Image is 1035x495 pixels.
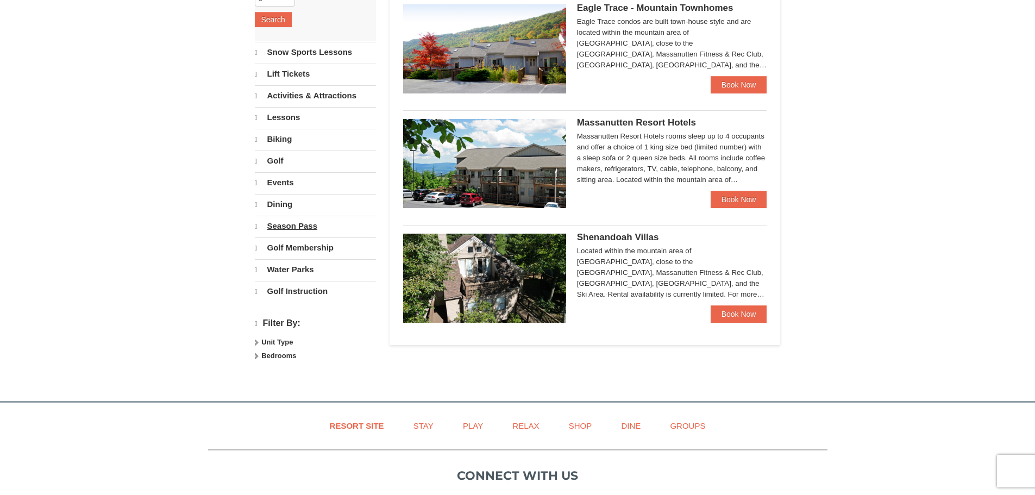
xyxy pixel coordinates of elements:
strong: Bedrooms [261,352,296,360]
a: Groups [656,413,719,438]
a: Dine [607,413,654,438]
a: Golf [255,151,376,171]
p: Connect with us [208,467,827,485]
span: Massanutten Resort Hotels [577,117,696,128]
strong: Unit Type [261,338,293,346]
img: 19219026-1-e3b4ac8e.jpg [403,119,566,208]
a: Golf Membership [255,237,376,258]
a: Shop [555,413,606,438]
a: Dining [255,194,376,215]
img: 19219019-2-e70bf45f.jpg [403,234,566,323]
a: Golf Instruction [255,281,376,302]
a: Book Now [711,76,767,93]
a: Book Now [711,191,767,208]
a: Biking [255,129,376,149]
a: Water Parks [255,259,376,280]
a: Events [255,172,376,193]
button: Search [255,12,292,27]
a: Book Now [711,305,767,323]
a: Lift Tickets [255,64,376,84]
div: Eagle Trace condos are built town-house style and are located within the mountain area of [GEOGRA... [577,16,767,71]
a: Play [449,413,497,438]
a: Relax [499,413,553,438]
a: Stay [400,413,447,438]
a: Season Pass [255,216,376,236]
div: Massanutten Resort Hotels rooms sleep up to 4 occupants and offer a choice of 1 king size bed (li... [577,131,767,185]
a: Lessons [255,107,376,128]
img: 19218983-1-9b289e55.jpg [403,4,566,93]
a: Activities & Attractions [255,85,376,106]
h4: Filter By: [255,318,376,329]
span: Eagle Trace - Mountain Townhomes [577,3,733,13]
div: Located within the mountain area of [GEOGRAPHIC_DATA], close to the [GEOGRAPHIC_DATA], Massanutte... [577,246,767,300]
a: Snow Sports Lessons [255,42,376,62]
span: Shenandoah Villas [577,232,659,242]
a: Resort Site [316,413,398,438]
